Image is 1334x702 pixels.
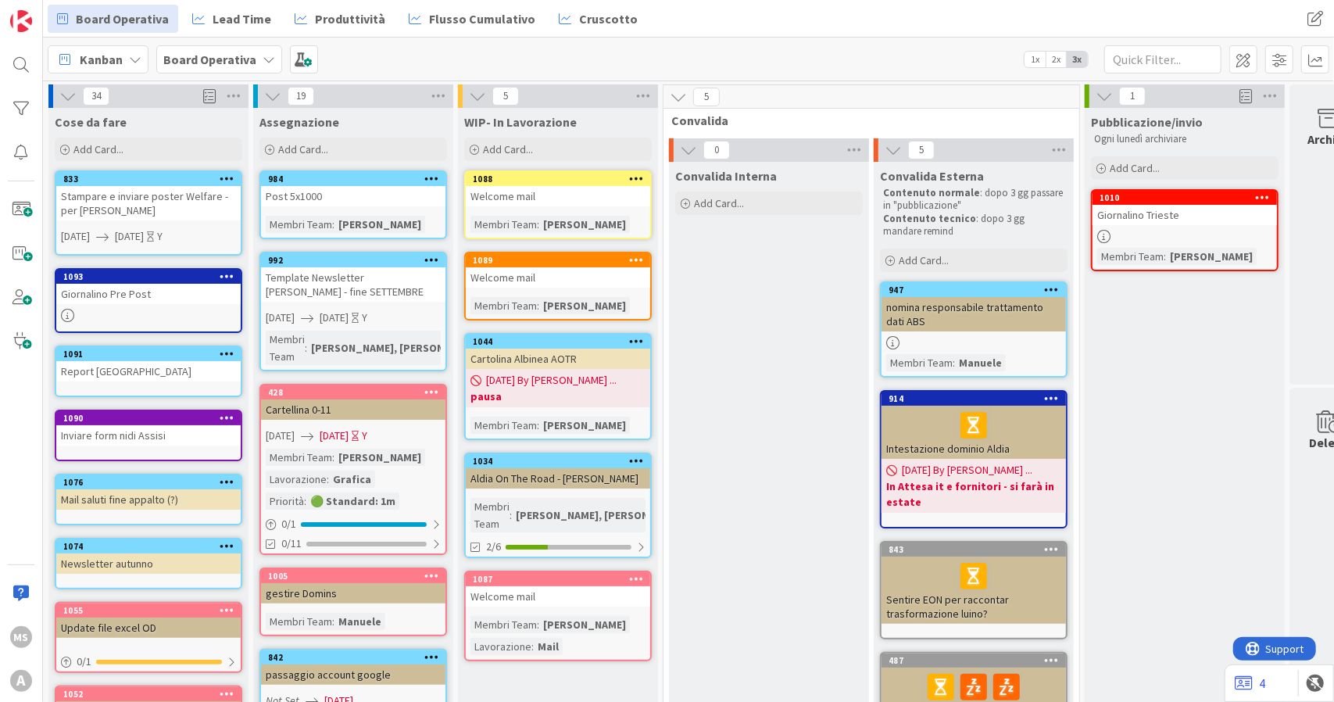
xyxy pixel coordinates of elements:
div: 1090Inviare form nidi Assisi [56,411,241,446]
div: 1089 [473,255,650,266]
div: 1044 [473,336,650,347]
div: Template Newsletter [PERSON_NAME] - fine SETTEMBRE [261,267,445,302]
div: 0/1 [56,652,241,672]
span: : [953,354,955,371]
div: Intestazione dominio Aldia [882,406,1066,459]
div: 1090 [56,411,241,425]
div: 1074 [63,541,241,552]
div: Membri Team [1097,248,1164,265]
div: 843Sentire EON per raccontar trasformazione luino? [882,543,1066,624]
div: Cartellina 0-11 [261,399,445,420]
div: 1044 [466,335,650,349]
div: 842 [268,652,445,663]
div: Post 5x1000 [261,186,445,206]
span: 1x [1025,52,1046,67]
span: 5 [693,88,720,106]
span: 19 [288,87,314,106]
div: 1091 [56,347,241,361]
a: 1091Report [GEOGRAPHIC_DATA] [55,346,242,397]
a: 992Template Newsletter [PERSON_NAME] - fine SETTEMBRE[DATE][DATE]YMembri Team:[PERSON_NAME], [PER... [259,252,447,371]
a: 1089Welcome mailMembri Team:[PERSON_NAME] [464,252,652,321]
div: A [10,670,32,692]
span: : [1164,248,1166,265]
div: Cartolina Albinea AOTR [466,349,650,369]
div: Priorità [266,492,304,510]
div: 1076 [63,477,241,488]
span: 0 / 1 [281,516,296,532]
div: [PERSON_NAME] [334,216,425,233]
div: 1034 [473,456,650,467]
div: Y [362,428,367,444]
div: 1089 [466,253,650,267]
div: Membri Team [470,616,537,633]
div: Membri Team [266,613,332,630]
a: 1010Giornalino TriesteMembri Team:[PERSON_NAME] [1091,189,1279,271]
a: 947nomina responsabile trattamento dati ABSMembri Team:Manuele [880,281,1068,378]
span: : [537,297,539,314]
span: : [304,492,306,510]
div: [PERSON_NAME] [334,449,425,466]
div: 1091 [63,349,241,360]
strong: Contenuto normale [883,186,980,199]
a: 984Post 5x1000Membri Team:[PERSON_NAME] [259,170,447,239]
div: 1010 [1093,191,1277,205]
span: : [332,216,334,233]
span: 5 [492,87,519,106]
div: Manuele [955,354,1006,371]
div: 428 [261,385,445,399]
div: 1091Report [GEOGRAPHIC_DATA] [56,347,241,381]
div: 1052 [63,689,241,700]
img: Visit kanbanzone.com [10,10,32,32]
div: [PERSON_NAME] [539,417,630,434]
span: Support [33,2,71,21]
p: : dopo 3 gg mandare remind [883,213,1064,238]
a: 1076Mail saluti fine appalto (?) [55,474,242,525]
div: 914 [889,393,1066,404]
div: 992Template Newsletter [PERSON_NAME] - fine SETTEMBRE [261,253,445,302]
a: 843Sentire EON per raccontar trasformazione luino? [880,541,1068,639]
div: 833 [63,174,241,184]
span: Kanban [80,50,123,69]
span: WIP- In Lavorazione [464,114,577,130]
div: MS [10,626,32,648]
span: 0/11 [281,535,302,552]
div: Mail saluti fine appalto (?) [56,489,241,510]
div: 992 [261,253,445,267]
span: Convalida Interna [675,168,777,184]
div: 1088Welcome mail [466,172,650,206]
div: Manuele [334,613,385,630]
span: [DATE] [320,310,349,326]
div: 1010 [1100,192,1277,203]
div: 947nomina responsabile trattamento dati ABS [882,283,1066,331]
span: : [537,417,539,434]
div: Membri Team [886,354,953,371]
span: 2/6 [486,539,501,555]
div: Membri Team [470,498,510,532]
div: [PERSON_NAME] [539,297,630,314]
span: [DATE] By [PERSON_NAME] ... [486,372,617,389]
div: Welcome mail [466,186,650,206]
span: Flusso Cumulativo [429,9,535,28]
span: : [327,471,329,488]
div: Membri Team [266,331,305,365]
div: Y [157,228,163,245]
a: Flusso Cumulativo [399,5,545,33]
span: Add Card... [899,253,949,267]
span: Convalida Esterna [880,168,984,184]
span: Add Card... [278,142,328,156]
div: 1090 [63,413,241,424]
span: Add Card... [483,142,533,156]
div: Membri Team [470,216,537,233]
div: [PERSON_NAME] [1166,248,1257,265]
a: 1074Newsletter autunno [55,538,242,589]
div: 984 [268,174,445,184]
b: In Attesa it e fornitori - si farà in estate [886,478,1061,510]
div: 0/1 [261,514,445,534]
div: 1088 [473,174,650,184]
span: Add Card... [1110,161,1160,175]
span: : [537,216,539,233]
div: 1076Mail saluti fine appalto (?) [56,475,241,510]
div: 1005 [261,569,445,583]
div: 1074Newsletter autunno [56,539,241,574]
div: passaggio account google [261,664,445,685]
